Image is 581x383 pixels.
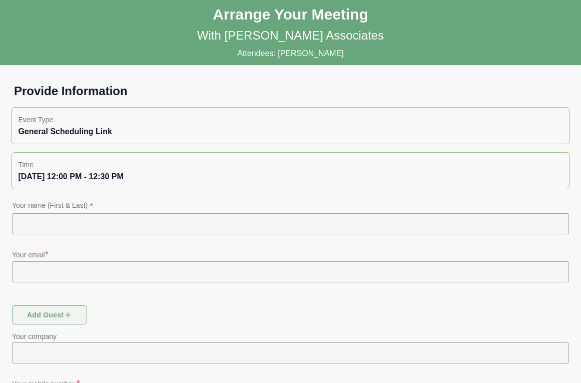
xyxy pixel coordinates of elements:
[18,159,562,171] p: Time
[18,114,562,126] p: Event Type
[197,28,384,44] p: With [PERSON_NAME] Associates
[18,171,562,183] div: [DATE] 12:00 PM - 12:30 PM
[12,247,569,261] p: Your email
[12,330,569,342] p: Your company
[6,83,575,99] h1: Provide Information
[18,126,562,138] div: General Scheduling Link
[213,6,368,24] h1: Arrange Your Meeting
[237,48,344,60] p: Attendees: [PERSON_NAME]
[27,305,73,324] span: Add guest
[12,305,87,324] button: Add guest
[12,199,569,213] p: Your name (First & Last)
